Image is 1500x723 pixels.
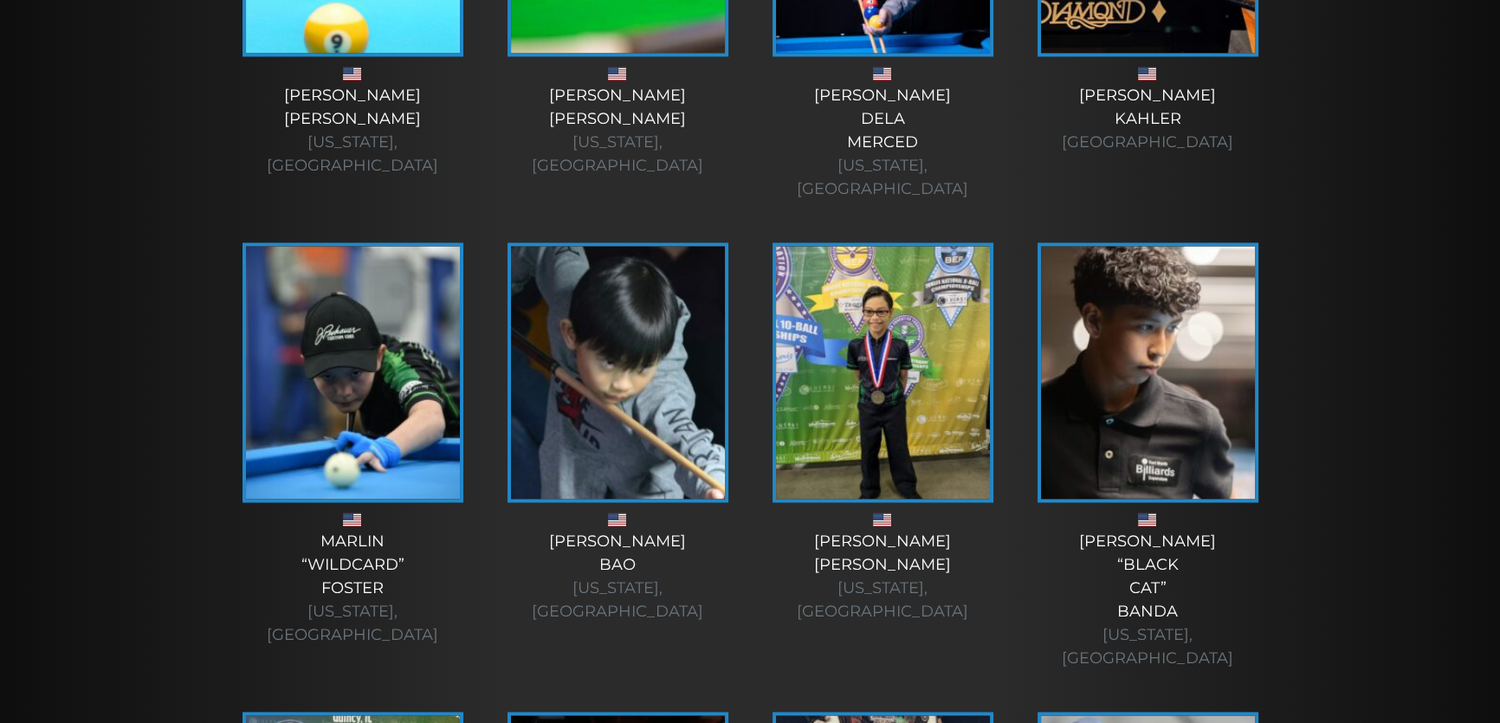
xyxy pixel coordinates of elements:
[237,242,468,647] a: Marlin“Wildcard”Foster [US_STATE], [GEOGRAPHIC_DATA]
[1041,246,1255,499] img: william-banda1-225x320.jpg
[1032,84,1263,154] div: [PERSON_NAME] Kahler
[237,600,468,647] div: [US_STATE], [GEOGRAPHIC_DATA]
[502,242,733,623] a: [PERSON_NAME]Bao [US_STATE], [GEOGRAPHIC_DATA]
[1032,131,1263,154] div: [GEOGRAPHIC_DATA]
[237,84,468,178] div: [PERSON_NAME] [PERSON_NAME]
[767,530,998,623] div: [PERSON_NAME] [PERSON_NAME]
[237,530,468,647] div: Marlin “Wildcard” Foster
[502,577,733,623] div: [US_STATE], [GEOGRAPHIC_DATA]
[246,246,460,499] img: IMG_3775-225x320.jpg
[1032,530,1263,670] div: [PERSON_NAME] “Black Cat” Banda
[237,131,468,178] div: [US_STATE], [GEOGRAPHIC_DATA]
[502,131,733,178] div: [US_STATE], [GEOGRAPHIC_DATA]
[1032,242,1263,670] a: [PERSON_NAME]“BlackCat”Banda [US_STATE], [GEOGRAPHIC_DATA]
[767,84,998,201] div: [PERSON_NAME] dela Merced
[767,577,998,623] div: [US_STATE], [GEOGRAPHIC_DATA]
[776,246,990,499] img: donovan-2-225x320.jpg
[502,84,733,178] div: [PERSON_NAME] [PERSON_NAME]
[767,154,998,201] div: [US_STATE], [GEOGRAPHIC_DATA]
[511,246,725,499] img: stephen-bao-profile-photo-3-225x320.jpg
[502,530,733,623] div: [PERSON_NAME] Bao
[767,242,998,623] a: [PERSON_NAME][PERSON_NAME] [US_STATE], [GEOGRAPHIC_DATA]
[1032,623,1263,670] div: [US_STATE], [GEOGRAPHIC_DATA]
